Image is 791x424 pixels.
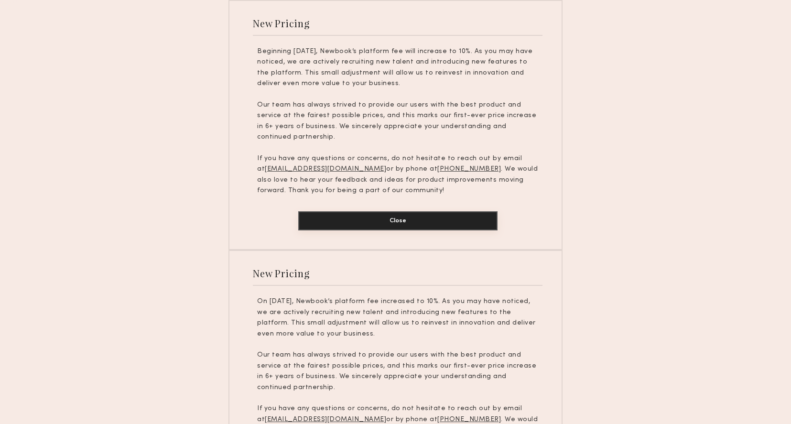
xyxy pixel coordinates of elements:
[257,100,538,143] p: Our team has always strived to provide our users with the best product and service at the fairest...
[257,153,538,196] p: If you have any questions or concerns, do not hesitate to reach out by email at or by phone at . ...
[253,17,310,30] div: New Pricing
[257,46,538,89] p: Beginning [DATE], Newbook’s platform fee will increase to 10%. As you may have noticed, we are ac...
[298,211,498,230] button: Close
[265,166,386,172] u: [EMAIL_ADDRESS][DOMAIN_NAME]
[437,166,501,172] u: [PHONE_NUMBER]
[257,350,538,393] p: Our team has always strived to provide our users with the best product and service at the fairest...
[265,416,386,423] u: [EMAIL_ADDRESS][DOMAIN_NAME]
[257,296,538,339] p: On [DATE], Newbook’s platform fee increased to 10%. As you may have noticed, we are actively recr...
[437,416,501,423] u: [PHONE_NUMBER]
[253,267,310,280] div: New Pricing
